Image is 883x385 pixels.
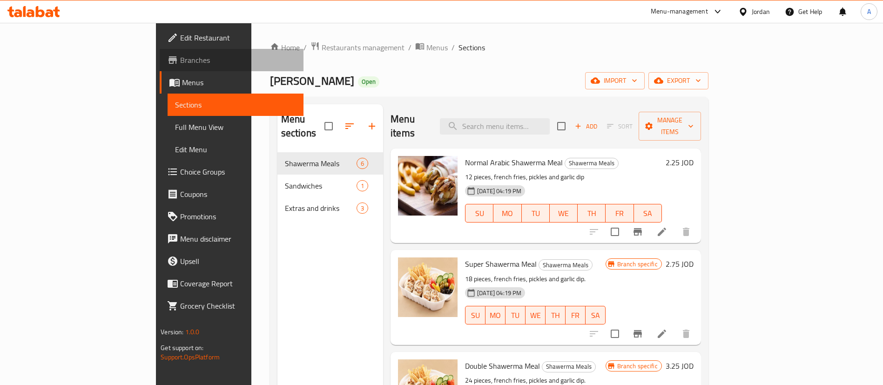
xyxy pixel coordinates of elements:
[303,42,307,53] li: /
[609,207,630,220] span: FR
[465,171,662,183] p: 12 pieces, french fries, pickles and garlic dip
[160,71,303,94] a: Menus
[415,41,448,54] a: Menus
[549,309,562,322] span: TH
[161,351,220,363] a: Support.OpsPlatform
[357,158,368,169] div: items
[168,138,303,161] a: Edit Menu
[506,306,526,324] button: TU
[180,54,296,66] span: Branches
[361,115,383,137] button: Add section
[522,204,550,223] button: TU
[338,115,361,137] span: Sort sections
[357,203,368,214] div: items
[526,207,546,220] span: TU
[465,155,563,169] span: Normal Arabic Shawerma Meal
[627,323,649,345] button: Branch-specific-item
[465,306,485,324] button: SU
[160,272,303,295] a: Coverage Report
[160,228,303,250] a: Menu disclaimer
[529,309,542,322] span: WE
[656,75,701,87] span: export
[493,204,521,223] button: MO
[586,306,606,324] button: SA
[613,260,661,269] span: Branch specific
[357,159,368,168] span: 6
[539,259,593,270] div: Shawerma Meals
[175,144,296,155] span: Edit Menu
[180,278,296,289] span: Coverage Report
[589,309,602,322] span: SA
[550,204,578,223] button: WE
[161,342,203,354] span: Get support on:
[573,121,599,132] span: Add
[310,41,404,54] a: Restaurants management
[180,166,296,177] span: Choice Groups
[465,204,493,223] button: SU
[277,149,384,223] nav: Menu sections
[552,116,571,136] span: Select section
[408,42,411,53] li: /
[391,112,429,140] h2: Menu items
[542,361,595,372] span: Shawerma Meals
[627,221,649,243] button: Branch-specific-item
[458,42,485,53] span: Sections
[497,207,518,220] span: MO
[606,204,634,223] button: FR
[285,158,357,169] span: Shawerma Meals
[160,250,303,272] a: Upsell
[180,300,296,311] span: Grocery Checklist
[160,161,303,183] a: Choice Groups
[675,221,697,243] button: delete
[398,156,458,216] img: Normal Arabic Shawerma Meal
[270,70,354,91] span: [PERSON_NAME]
[569,309,582,322] span: FR
[566,306,586,324] button: FR
[613,362,661,371] span: Branch specific
[601,119,639,134] span: Select section first
[452,42,455,53] li: /
[180,256,296,267] span: Upsell
[285,180,357,191] span: Sandwiches
[581,207,602,220] span: TH
[605,222,625,242] span: Select to update
[666,257,694,270] h6: 2.75 JOD
[638,207,658,220] span: SA
[571,119,601,134] button: Add
[565,158,618,169] span: Shawerma Meals
[277,152,384,175] div: Shawerma Meals6
[175,99,296,110] span: Sections
[180,32,296,43] span: Edit Restaurant
[526,306,546,324] button: WE
[656,328,667,339] a: Edit menu item
[180,189,296,200] span: Coupons
[469,309,482,322] span: SU
[161,326,183,338] span: Version:
[285,203,357,214] span: Extras and drinks
[666,359,694,372] h6: 3.25 JOD
[656,226,667,237] a: Edit menu item
[168,94,303,116] a: Sections
[546,306,566,324] button: TH
[358,78,379,86] span: Open
[180,211,296,222] span: Promotions
[485,306,506,324] button: MO
[465,273,605,285] p: 18 pieces, french fries, pickles and garlic dip.
[509,309,522,322] span: TU
[180,233,296,244] span: Menu disclaimer
[585,72,645,89] button: import
[357,204,368,213] span: 3
[571,119,601,134] span: Add item
[398,257,458,317] img: Super Shawerma Meal
[648,72,708,89] button: export
[473,187,525,196] span: [DATE] 04:19 PM
[465,257,537,271] span: Super Shawerma Meal
[593,75,637,87] span: import
[539,260,592,270] span: Shawerma Meals
[160,49,303,71] a: Branches
[185,326,200,338] span: 1.0.0
[182,77,296,88] span: Menus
